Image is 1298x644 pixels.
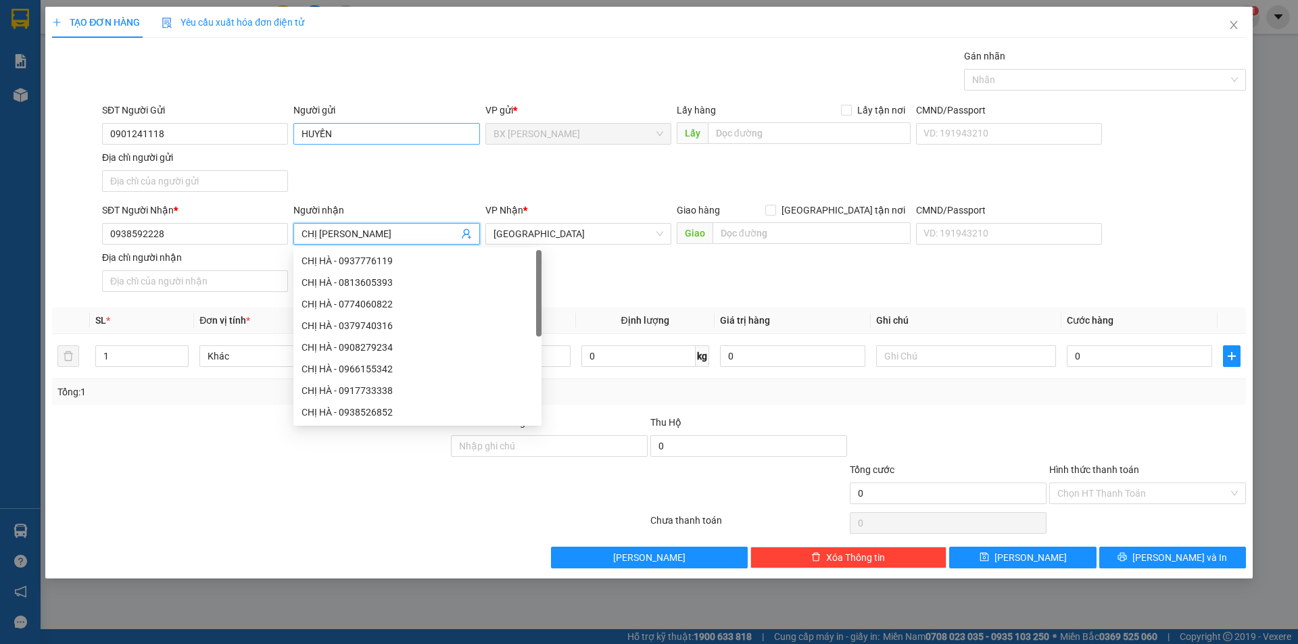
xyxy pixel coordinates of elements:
[102,250,288,265] div: Địa chỉ người nhận
[708,122,911,144] input: Dọc đường
[102,150,288,165] div: Địa chỉ người gửi
[293,401,542,423] div: CHỊ HÀ - 0938526852
[494,224,663,244] span: Sài Gòn
[208,346,371,366] span: Khác
[1228,20,1239,30] span: close
[720,345,865,367] input: 0
[302,383,533,398] div: CHỊ HÀ - 0917733338
[677,105,716,116] span: Lấy hàng
[293,358,542,380] div: CHỊ HÀ - 0966155342
[916,203,1102,218] div: CMND/Passport
[551,547,748,568] button: [PERSON_NAME]
[677,205,720,216] span: Giao hàng
[621,315,669,326] span: Định lượng
[1117,552,1127,563] span: printer
[649,513,848,537] div: Chưa thanh toán
[852,103,911,118] span: Lấy tận nơi
[451,417,525,428] label: Ghi chú đơn hàng
[52,17,140,28] span: TẠO ĐƠN HÀNG
[11,28,225,44] div: HỮU LỪA
[1132,550,1227,565] span: [PERSON_NAME] và In
[871,307,1061,334] th: Ghi chú
[1224,351,1240,362] span: plus
[302,253,533,268] div: CHỊ HÀ - 0937776119
[302,340,533,355] div: CHỊ HÀ - 0908279234
[11,63,31,77] span: DĐ:
[293,203,479,218] div: Người nhận
[677,122,708,144] span: Lấy
[713,222,911,244] input: Dọc đường
[162,18,172,28] img: icon
[52,18,62,27] span: plus
[1049,464,1139,475] label: Hình thức thanh toán
[451,435,648,457] input: Ghi chú đơn hàng
[302,318,533,333] div: CHỊ HÀ - 0379740316
[485,205,523,216] span: VP Nhận
[302,405,533,420] div: CHỊ HÀ - 0938526852
[11,13,32,27] span: Gửi:
[826,550,885,565] span: Xóa Thông tin
[293,293,542,315] div: CHỊ HÀ - 0774060822
[293,250,542,272] div: CHỊ HÀ - 0937776119
[293,380,542,401] div: CHỊ HÀ - 0917733338
[677,222,713,244] span: Giao
[302,362,533,376] div: CHỊ HÀ - 0966155342
[750,547,947,568] button: deleteXóa Thông tin
[1223,345,1241,367] button: plus
[916,103,1102,118] div: CMND/Passport
[11,11,225,28] div: BX [PERSON_NAME]
[102,103,288,118] div: SĐT Người Gửi
[964,51,1005,61] label: Gán nhãn
[302,297,533,312] div: CHỊ HÀ - 0774060822
[494,124,663,144] span: BX Cao Lãnh
[650,417,681,428] span: Thu Hộ
[11,78,225,125] span: [DEMOGRAPHIC_DATA][GEOGRAPHIC_DATA]
[994,550,1067,565] span: [PERSON_NAME]
[57,385,501,399] div: Tổng: 1
[876,345,1056,367] input: Ghi Chú
[485,103,671,118] div: VP gửi
[949,547,1096,568] button: save[PERSON_NAME]
[776,203,911,218] span: [GEOGRAPHIC_DATA] tận nơi
[302,275,533,290] div: CHỊ HÀ - 0813605393
[162,17,304,28] span: Yêu cầu xuất hóa đơn điện tử
[293,337,542,358] div: CHỊ HÀ - 0908279234
[11,44,225,63] div: 0828067124
[293,272,542,293] div: CHỊ HÀ - 0813605393
[102,170,288,192] input: Địa chỉ của người gửi
[1099,547,1246,568] button: printer[PERSON_NAME] và In
[811,552,821,563] span: delete
[1215,7,1253,45] button: Close
[461,228,472,239] span: user-add
[95,315,106,326] span: SL
[850,464,894,475] span: Tổng cước
[102,203,288,218] div: SĐT Người Nhận
[720,315,770,326] span: Giá trị hàng
[102,270,288,292] input: Địa chỉ của người nhận
[199,315,250,326] span: Đơn vị tính
[613,550,686,565] span: [PERSON_NAME]
[293,315,542,337] div: CHỊ HÀ - 0379740316
[1067,315,1113,326] span: Cước hàng
[293,103,479,118] div: Người gửi
[696,345,709,367] span: kg
[980,552,989,563] span: save
[57,345,79,367] button: delete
